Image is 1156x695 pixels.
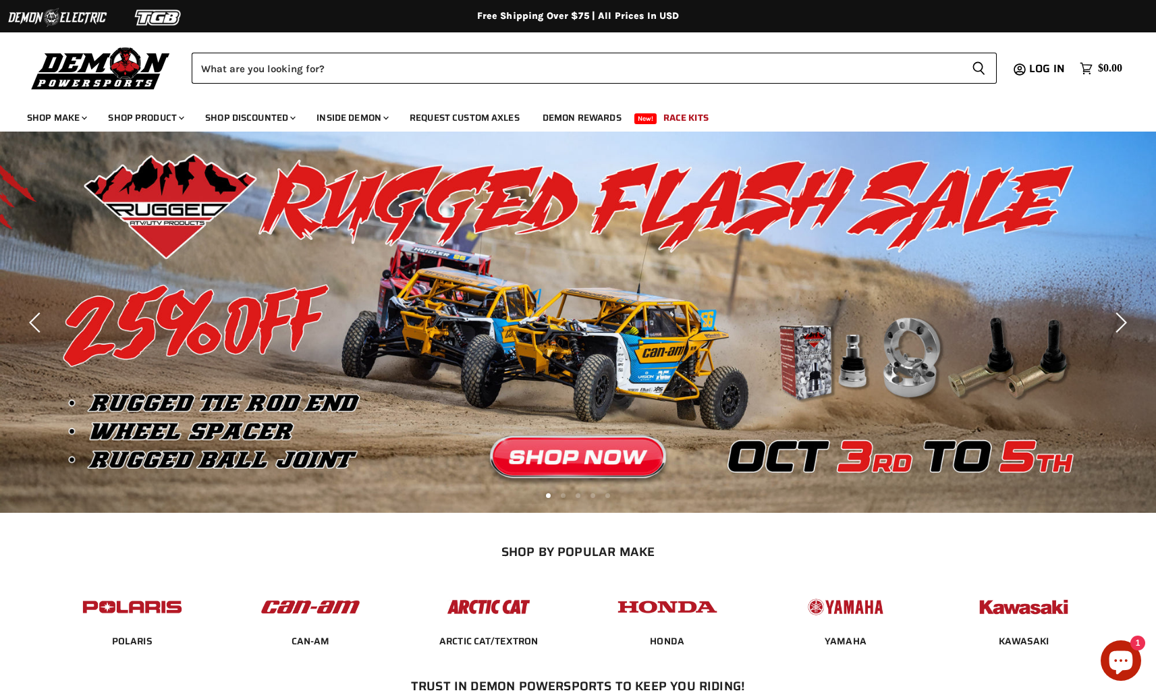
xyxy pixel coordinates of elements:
[292,635,330,647] a: CAN-AM
[17,104,95,132] a: Shop Make
[561,493,566,498] li: Page dot 2
[546,493,551,498] li: Page dot 1
[1023,63,1073,75] a: Log in
[1097,640,1145,684] inbox-online-store-chat: Shopify online store chat
[961,53,997,84] button: Search
[108,5,209,30] img: TGB Logo 2
[112,635,153,648] span: POLARIS
[24,309,51,336] button: Previous
[436,586,541,628] img: POPULAR_MAKE_logo_3_027535af-6171-4c5e-a9bc-f0eccd05c5d6.jpg
[258,586,363,628] img: POPULAR_MAKE_logo_1_adc20308-ab24-48c4-9fac-e3c1a623d575.jpg
[971,586,1076,628] img: POPULAR_MAKE_logo_6_76e8c46f-2d1e-4ecc-b320-194822857d41.jpg
[306,104,397,132] a: Inside Demon
[1098,62,1122,75] span: $0.00
[590,493,595,498] li: Page dot 4
[98,104,192,132] a: Shop Product
[27,44,175,92] img: Demon Powersports
[1029,60,1065,77] span: Log in
[793,586,898,628] img: POPULAR_MAKE_logo_5_20258e7f-293c-4aac-afa8-159eaa299126.jpg
[80,586,185,628] img: POPULAR_MAKE_logo_2_dba48cf1-af45-46d4-8f73-953a0f002620.jpg
[7,5,108,30] img: Demon Electric Logo 2
[55,545,1101,559] h2: SHOP BY POPULAR MAKE
[38,10,1118,22] div: Free Shipping Over $75 | All Prices In USD
[1105,309,1132,336] button: Next
[532,104,632,132] a: Demon Rewards
[653,104,719,132] a: Race Kits
[1073,59,1129,78] a: $0.00
[17,99,1119,132] ul: Main menu
[192,53,997,84] form: Product
[615,586,720,628] img: POPULAR_MAKE_logo_4_4923a504-4bac-4306-a1be-165a52280178.jpg
[400,104,530,132] a: Request Custom Axles
[439,635,539,647] a: ARCTIC CAT/TEXTRON
[634,113,657,124] span: New!
[825,635,866,647] a: YAMAHA
[439,635,539,648] span: ARCTIC CAT/TEXTRON
[825,635,866,648] span: YAMAHA
[292,635,330,648] span: CAN-AM
[999,635,1049,648] span: KAWASAKI
[576,493,580,498] li: Page dot 3
[70,679,1086,693] h2: Trust In Demon Powersports To Keep You Riding!
[999,635,1049,647] a: KAWASAKI
[650,635,684,648] span: HONDA
[605,493,610,498] li: Page dot 5
[112,635,153,647] a: POLARIS
[195,104,304,132] a: Shop Discounted
[650,635,684,647] a: HONDA
[192,53,961,84] input: Search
